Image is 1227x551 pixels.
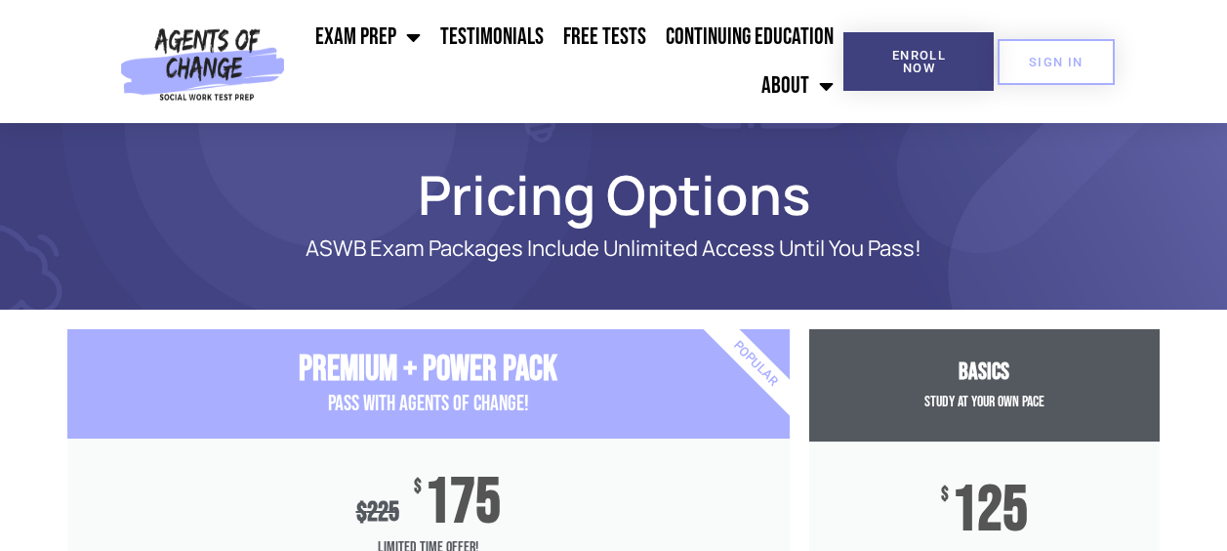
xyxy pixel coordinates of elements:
[924,393,1044,411] span: Study at your Own Pace
[843,32,994,91] a: Enroll Now
[875,49,962,74] span: Enroll Now
[136,236,1092,261] p: ASWB Exam Packages Include Unlimited Access Until You Pass!
[328,391,529,417] span: PASS with AGENTS OF CHANGE!
[58,172,1170,217] h1: Pricing Options
[809,359,1160,387] h3: Basics
[67,349,790,391] h3: Premium + Power Pack
[306,13,430,62] a: Exam Prep
[752,62,843,110] a: About
[952,486,1028,536] span: 125
[356,496,399,529] div: 225
[414,478,422,497] span: $
[656,13,843,62] a: Continuing Education
[998,39,1115,85] a: SIGN IN
[430,13,553,62] a: Testimonials
[642,251,868,477] div: Popular
[293,13,844,110] nav: Menu
[1029,56,1084,68] span: SIGN IN
[941,486,949,505] span: $
[553,13,656,62] a: Free Tests
[425,478,501,529] span: 175
[356,496,367,529] span: $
